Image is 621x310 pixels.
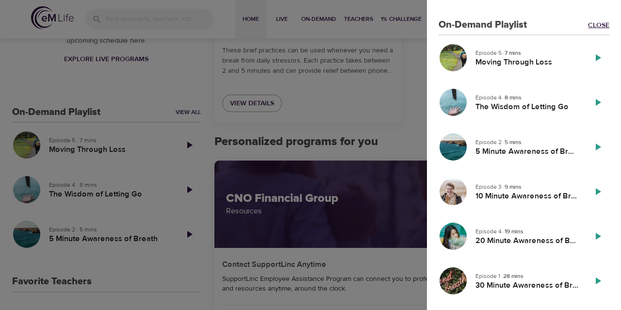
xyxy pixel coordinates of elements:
[588,20,609,30] a: Close
[503,272,523,280] strong: 28 mins
[505,94,522,101] strong: 8 mins
[475,49,578,57] p: Episode 5 ·
[475,191,578,201] h5: 10 Minute Awareness of Breath
[505,183,522,191] strong: 9 mins
[475,236,578,246] h5: 20 Minute Awareness of Breath
[475,272,578,280] p: Episode 1 ·
[439,19,527,31] h3: On-Demand Playlist
[475,280,578,291] h5: 30 Minute Awareness of Breath
[475,182,578,191] p: Episode 3 ·
[475,147,578,157] h5: 5 Minute Awareness of Breath
[475,93,578,102] p: Episode 4 ·
[475,102,578,112] h5: The Wisdom of Letting Go
[505,49,521,57] strong: 7 mins
[505,138,522,146] strong: 5 mins
[475,138,578,147] p: Episode 2 ·
[475,57,578,67] h5: Moving Through Loss
[505,228,523,235] strong: 19 mins
[475,227,578,236] p: Episode 4 ·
